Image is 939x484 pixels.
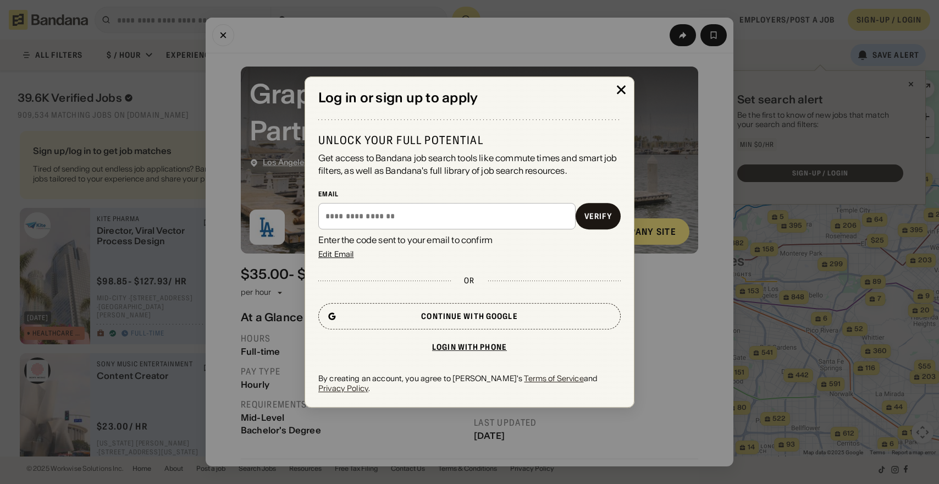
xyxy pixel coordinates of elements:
div: Email [318,190,621,199]
div: Get access to Bandana job search tools like commute times and smart job filters, as well as Banda... [318,152,621,177]
div: Log in or sign up to apply [318,90,621,106]
a: Privacy Policy [318,384,368,394]
div: Edit Email [318,250,353,258]
div: Unlock your full potential [318,133,621,147]
div: or [464,276,474,285]
div: Enter the code sent to your email to confirm [318,234,621,246]
div: Continue with Google [421,312,517,320]
div: Login with phone [432,343,507,351]
div: By creating an account, you agree to [PERSON_NAME]'s and . [318,373,621,393]
div: Verify [584,212,612,220]
a: Terms of Service [524,373,583,383]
